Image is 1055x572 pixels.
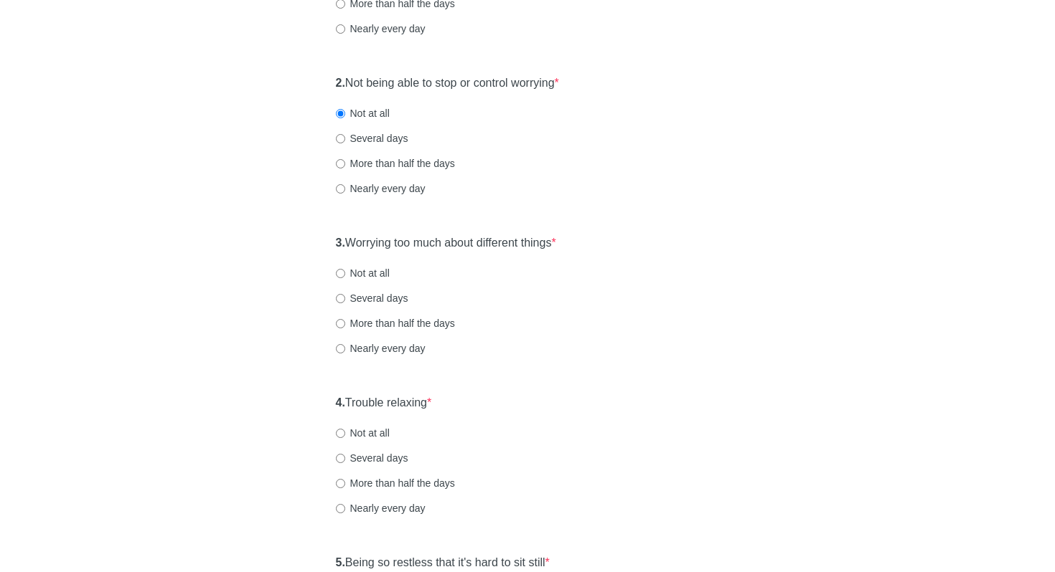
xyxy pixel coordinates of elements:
label: Not at all [336,266,390,280]
input: More than half the days [336,159,345,168]
label: Nearly every day [336,22,426,36]
label: Nearly every day [336,501,426,515]
strong: 3. [336,237,345,249]
input: More than half the days [336,319,345,328]
input: Not at all [336,269,345,278]
label: Nearly every day [336,181,426,196]
label: Nearly every day [336,341,426,356]
strong: 5. [336,556,345,568]
input: Several days [336,294,345,303]
label: Trouble relaxing [336,395,432,411]
input: Nearly every day [336,184,345,194]
label: Several days [336,131,408,146]
input: Nearly every day [336,24,345,34]
input: Not at all [336,429,345,438]
strong: 4. [336,396,345,409]
label: Being so restless that it's hard to sit still [336,555,550,571]
input: Several days [336,134,345,143]
label: Worrying too much about different things [336,235,556,252]
label: More than half the days [336,476,455,490]
input: Nearly every day [336,344,345,353]
label: Not being able to stop or control worrying [336,75,559,92]
label: Not at all [336,426,390,440]
strong: 2. [336,77,345,89]
input: More than half the days [336,479,345,488]
label: Several days [336,291,408,305]
input: Several days [336,454,345,463]
label: More than half the days [336,316,455,330]
label: Several days [336,451,408,465]
label: Not at all [336,106,390,120]
label: More than half the days [336,156,455,171]
input: Not at all [336,109,345,118]
input: Nearly every day [336,504,345,513]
